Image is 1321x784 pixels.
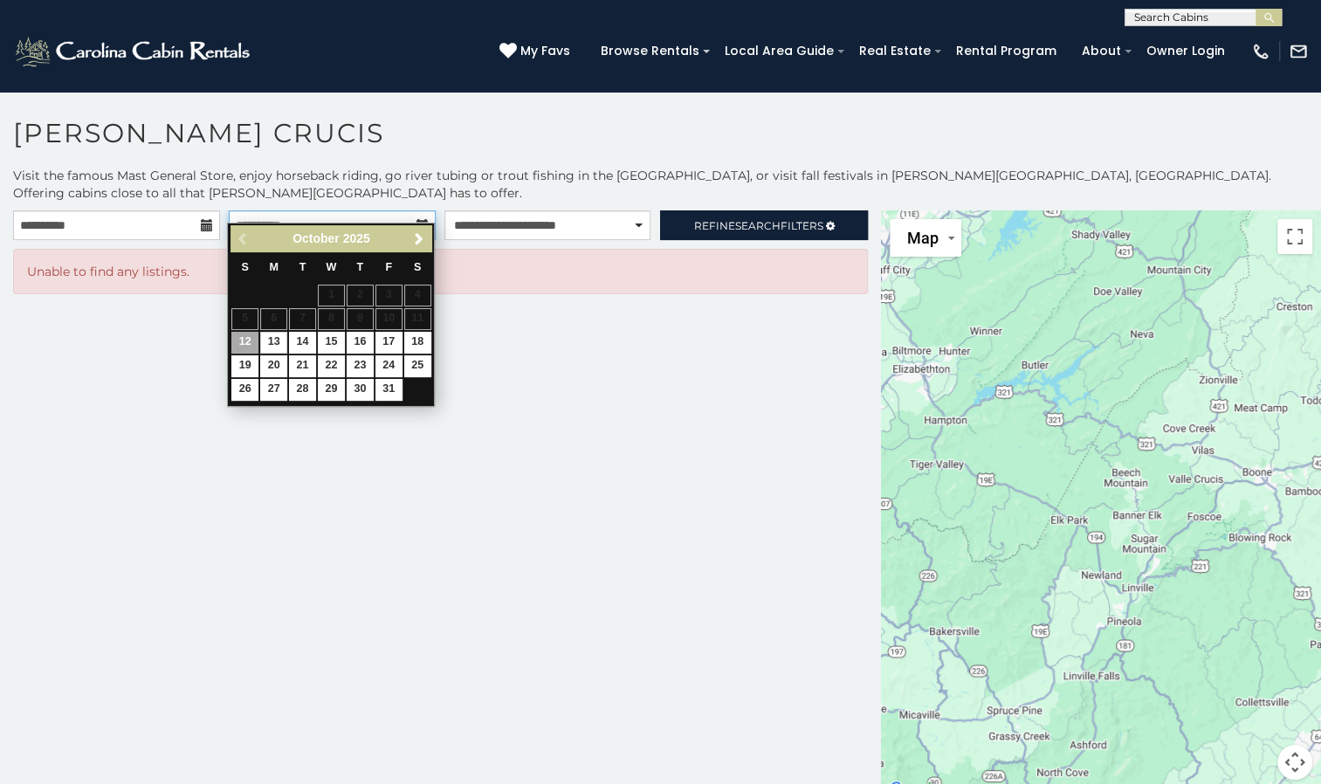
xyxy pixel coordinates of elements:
span: Wednesday [326,261,336,273]
span: Friday [385,261,392,273]
a: Next [408,228,430,250]
img: phone-regular-white.png [1251,42,1270,61]
span: Saturday [414,261,421,273]
span: Sunday [241,261,248,273]
a: 25 [404,355,431,377]
span: 2025 [343,231,370,245]
a: 18 [404,332,431,354]
a: Owner Login [1138,38,1234,65]
span: Next [412,232,426,246]
img: mail-regular-white.png [1289,42,1308,61]
a: 31 [375,379,402,401]
a: 23 [347,355,374,377]
a: 27 [260,379,287,401]
a: 19 [231,355,258,377]
span: Search [735,219,781,232]
a: RefineSearchFilters [660,210,867,240]
a: 22 [318,355,345,377]
span: Monday [269,261,279,273]
a: 13 [260,332,287,354]
span: October [292,231,340,245]
a: 21 [289,355,316,377]
a: 16 [347,332,374,354]
a: 28 [289,379,316,401]
span: Thursday [356,261,363,273]
span: My Favs [520,42,570,60]
img: White-1-2.png [13,34,255,69]
a: 30 [347,379,374,401]
p: Unable to find any listings. [27,263,854,280]
a: Real Estate [850,38,939,65]
span: Refine Filters [694,219,823,232]
a: 20 [260,355,287,377]
a: About [1073,38,1130,65]
a: 24 [375,355,402,377]
a: 29 [318,379,345,401]
a: 15 [318,332,345,354]
a: Rental Program [947,38,1065,65]
a: 12 [231,332,258,354]
button: Map camera controls [1277,745,1312,780]
a: 14 [289,332,316,354]
span: Map [907,229,939,247]
span: Tuesday [299,261,306,273]
a: 17 [375,332,402,354]
a: Local Area Guide [716,38,843,65]
a: My Favs [499,42,574,61]
button: Change map style [890,219,961,257]
a: 26 [231,379,258,401]
button: Toggle fullscreen view [1277,219,1312,254]
a: Browse Rentals [592,38,708,65]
